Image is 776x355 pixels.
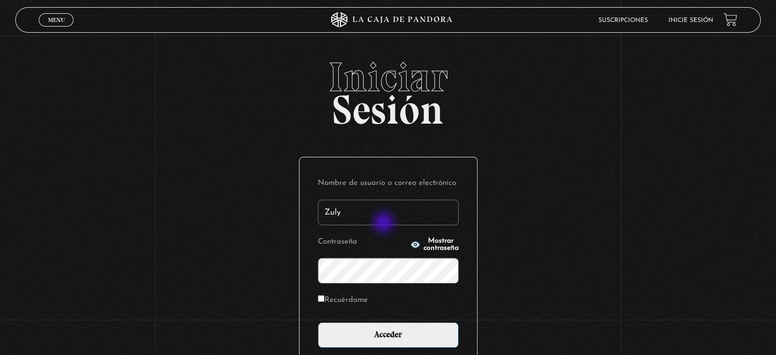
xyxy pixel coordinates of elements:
h2: Sesión [15,57,760,122]
a: View your shopping cart [723,13,737,27]
input: Acceder [318,322,459,348]
button: Mostrar contraseña [410,238,459,252]
label: Recuérdame [318,293,368,309]
span: Mostrar contraseña [423,238,459,252]
label: Contraseña [318,234,407,250]
span: Menu [48,17,65,23]
a: Suscripciones [598,17,648,23]
span: Iniciar [15,57,760,98]
span: Cerrar [44,26,68,33]
input: Recuérdame [318,295,324,302]
label: Nombre de usuario o correo electrónico [318,176,459,192]
a: Inicie sesión [668,17,713,23]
